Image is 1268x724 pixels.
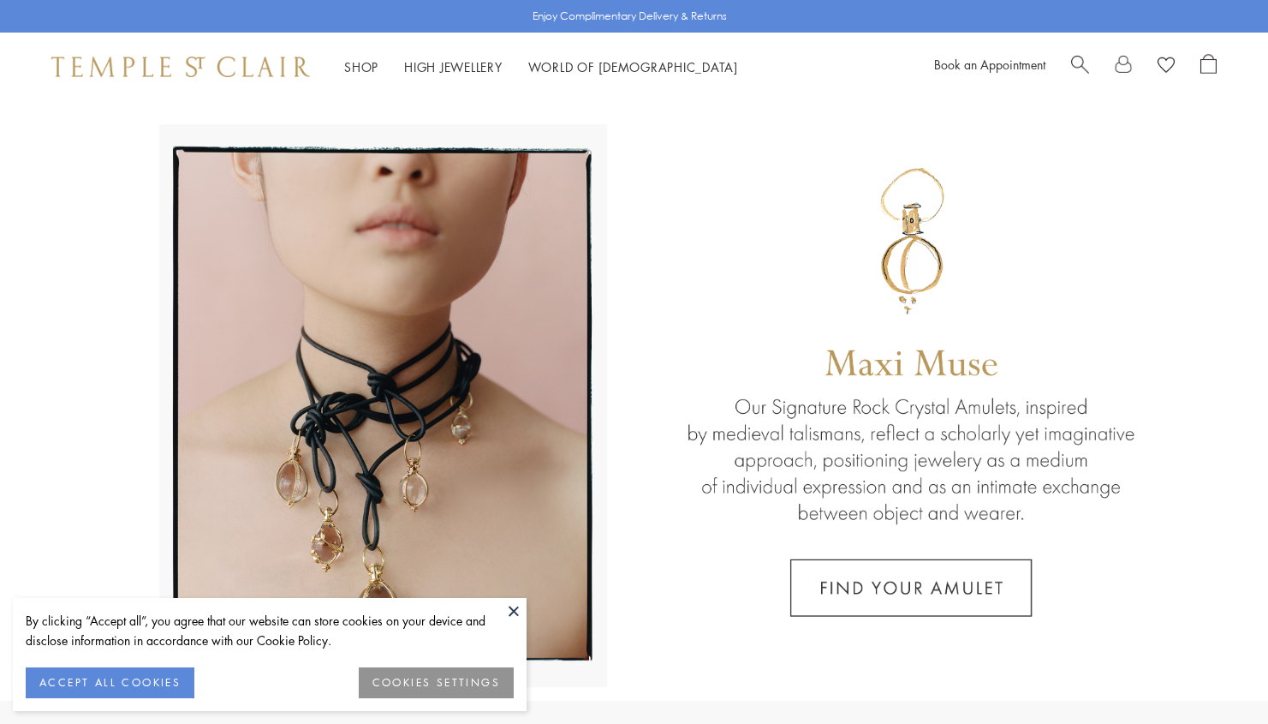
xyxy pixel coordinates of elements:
a: High JewelleryHigh Jewellery [404,58,503,75]
a: World of [DEMOGRAPHIC_DATA]World of [DEMOGRAPHIC_DATA] [528,58,738,75]
a: Book an Appointment [934,56,1045,73]
img: Temple St. Clair [51,57,310,77]
a: View Wishlist [1158,54,1175,80]
a: Search [1071,54,1089,80]
button: ACCEPT ALL COOKIES [26,667,194,698]
a: Open Shopping Bag [1200,54,1217,80]
button: COOKIES SETTINGS [359,667,514,698]
p: Enjoy Complimentary Delivery & Returns [533,8,727,25]
div: By clicking “Accept all”, you agree that our website can store cookies on your device and disclos... [26,611,514,650]
nav: Main navigation [344,57,738,78]
a: ShopShop [344,58,378,75]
